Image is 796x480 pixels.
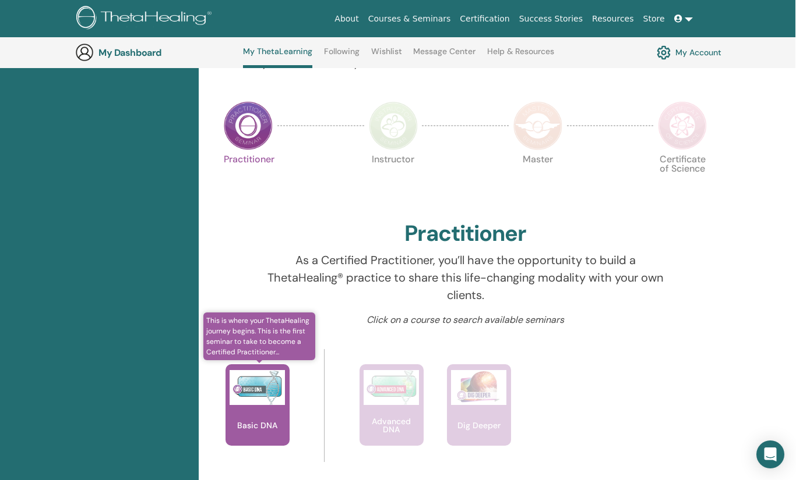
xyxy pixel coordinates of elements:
[455,8,514,30] a: Certification
[513,101,562,150] img: Master
[243,47,312,68] a: My ThetaLearning
[233,421,282,429] p: Basic DNA
[203,312,316,360] span: This is where your ThetaHealing journey begins. This is the first seminar to take to become a Cer...
[98,47,215,58] h3: My Dashboard
[76,6,216,32] img: logo.png
[657,42,671,62] img: cog.svg
[756,440,784,468] div: Open Intercom Messenger
[369,155,418,204] p: Instructor
[360,364,424,469] a: Advanced DNA Advanced DNA
[371,47,402,65] a: Wishlist
[451,370,506,405] img: Dig Deeper
[224,101,273,150] img: Practitioner
[453,421,505,429] p: Dig Deeper
[230,370,285,405] img: Basic DNA
[639,8,670,30] a: Store
[447,364,511,469] a: Dig Deeper Dig Deeper
[262,251,669,304] p: As a Certified Practitioner, you’ll have the opportunity to build a ThetaHealing® practice to sha...
[658,155,707,204] p: Certificate of Science
[657,42,721,62] a: My Account
[658,101,707,150] img: Certificate of Science
[360,417,424,433] p: Advanced DNA
[487,47,554,65] a: Help & Resources
[75,43,94,62] img: generic-user-icon.jpg
[364,370,419,405] img: Advanced DNA
[224,155,273,204] p: Practitioner
[404,221,526,247] h2: Practitioner
[413,47,476,65] a: Message Center
[262,313,669,327] p: Click on a course to search available seminars
[513,155,562,204] p: Master
[587,8,639,30] a: Resources
[515,8,587,30] a: Success Stories
[226,364,290,469] a: This is where your ThetaHealing journey begins. This is the first seminar to take to become a Cer...
[364,8,456,30] a: Courses & Seminars
[369,101,418,150] img: Instructor
[330,8,363,30] a: About
[324,47,360,65] a: Following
